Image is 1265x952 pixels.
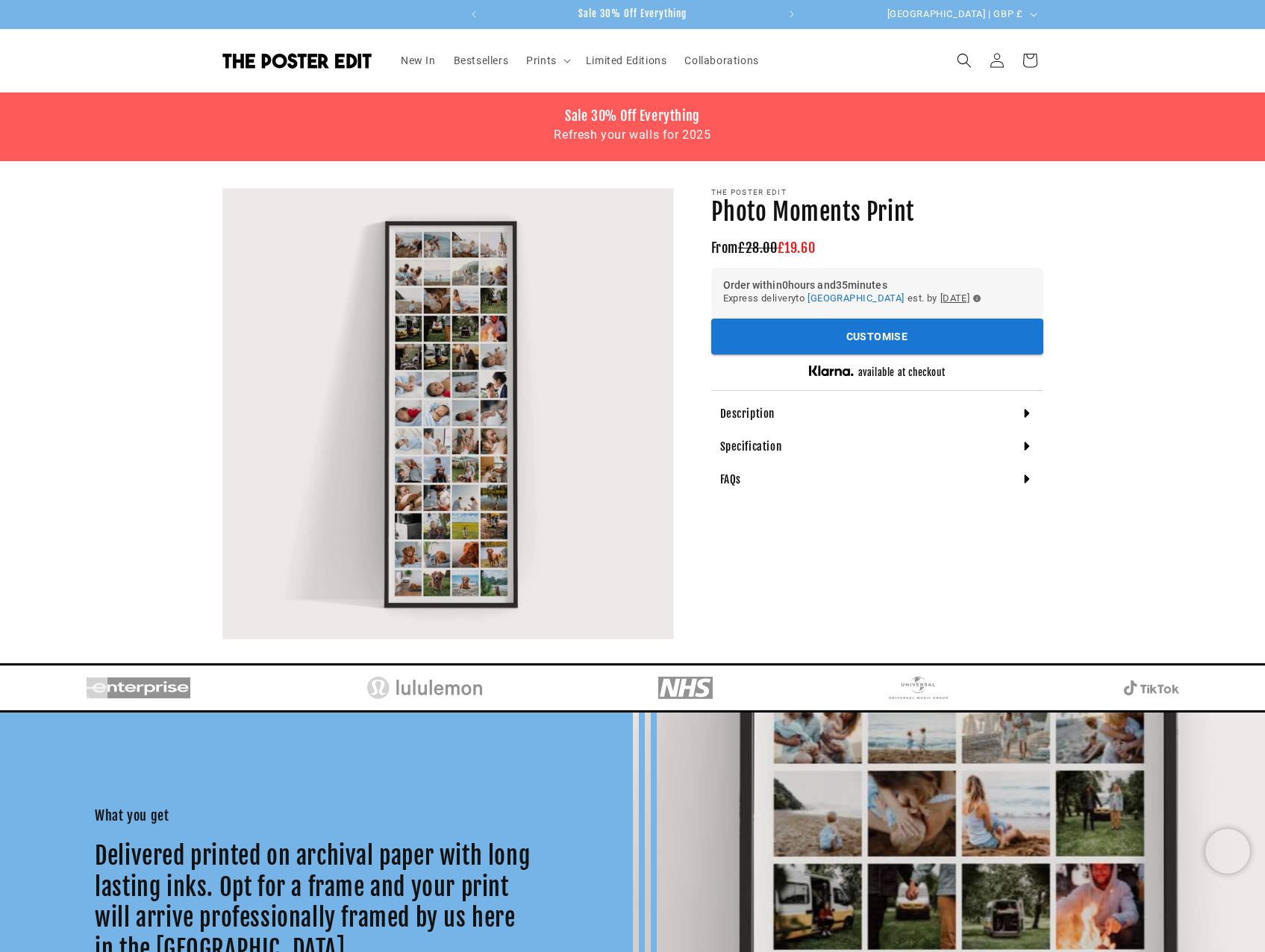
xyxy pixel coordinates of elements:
h3: What you get [95,807,537,824]
span: Limited Editions [586,54,667,67]
span: Bestsellers [454,54,509,67]
span: Express delivery to [723,290,805,307]
a: New In [392,45,445,76]
media-gallery: Gallery Viewer [222,188,674,639]
button: [GEOGRAPHIC_DATA] [808,290,904,307]
span: £28.00 [738,239,778,256]
p: The Poster Edit [711,188,1043,197]
summary: Prints [517,45,577,76]
span: Prints [526,54,557,67]
h6: Order within 0 hours and 35 minutes [723,280,1031,290]
a: Collaborations [675,45,767,76]
h4: Description [720,407,775,422]
a: Bestsellers [445,45,518,76]
span: [DATE] [940,290,970,307]
span: [GEOGRAPHIC_DATA] [808,292,904,304]
h5: available at checkout [858,366,946,379]
span: Collaborations [684,54,758,67]
h4: Specification [720,439,782,454]
span: Sale 30% Off Everything [578,7,687,19]
span: est. by [908,290,937,307]
img: The Poster Edit [222,53,372,69]
h4: FAQs [720,472,741,487]
summary: Search [948,44,981,77]
a: The Poster Edit [216,47,377,74]
a: Limited Editions [577,45,676,76]
iframe: Chatra live chat [1205,829,1250,874]
h1: Photo Moments Print [711,197,1043,228]
span: [GEOGRAPHIC_DATA] | GBP £ [887,7,1023,22]
h3: From [711,239,1043,257]
span: New In [401,54,436,67]
button: Customise [711,319,1043,355]
span: £19.60 [778,239,816,256]
div: outlined primary button group [711,319,1043,355]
